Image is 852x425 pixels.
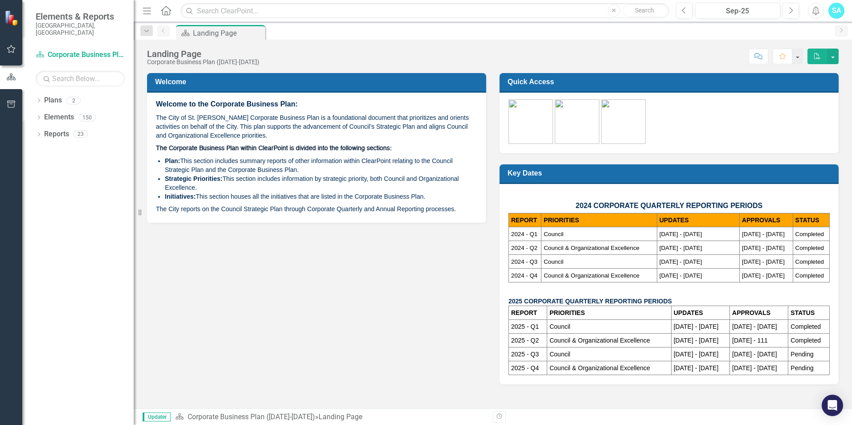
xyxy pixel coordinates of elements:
[147,49,259,59] div: Landing Page
[576,202,762,209] span: 2024 CORPORATE QUARTERLY REPORTING PERIODS
[795,245,824,251] span: Completed
[795,258,824,265] span: Completed
[793,213,829,227] th: STATUS
[508,298,672,305] strong: 2025 CORPORATE QUARTERLY REPORTING PERIODS
[511,258,537,265] span: 2024 - Q3
[547,320,672,334] td: Council
[4,10,20,26] img: ClearPoint Strategy
[175,412,486,422] div: »
[165,175,221,182] strong: Strategic Priorities
[659,245,702,251] span: [DATE] - [DATE]
[509,306,547,320] th: REPORT
[635,7,654,14] span: Search
[730,347,788,361] td: [DATE] - [DATE]
[544,258,563,265] span: Council
[547,306,672,320] th: PRIORITIES
[165,156,477,174] li: This section includes summary reports of other information within ClearPoint relating to the Coun...
[544,245,639,251] span: Council & Organizational Excellence
[509,347,547,361] td: 2025 - Q3
[544,272,639,279] span: Council & Organizational Excellence
[193,28,263,39] div: Landing Page
[742,245,785,251] span: [DATE] - [DATE]
[156,205,456,212] span: The City reports on the Council Strategic Plan through Corporate Quarterly and Annual Reporting p...
[165,193,196,200] strong: Initiatives:
[36,50,125,60] a: Corporate Business Plan ([DATE]-[DATE])
[547,347,672,361] td: Council
[165,157,180,164] strong: Plan:
[511,231,537,237] span: 2024 - Q1
[44,95,62,106] a: Plans
[674,364,727,372] p: [DATE] - [DATE]
[509,334,547,347] td: 2025 - Q2
[508,99,553,144] img: CBP-green%20v2.png
[165,192,477,201] li: This section houses all the initiatives that are listed in the Corporate Business Plan.
[822,395,843,416] div: Open Intercom Messenger
[730,334,788,347] td: [DATE] - 111
[791,322,827,331] p: Completed
[657,213,739,227] th: UPDATES
[509,320,547,334] td: 2025 - Q1
[511,272,537,279] span: 2024 - Q4
[544,231,563,237] span: Council
[795,231,824,237] span: Completed
[671,320,729,334] td: [DATE] - [DATE]
[78,114,96,121] div: 150
[36,11,125,22] span: Elements & Reports
[698,6,777,16] div: Sep-25
[791,364,827,372] p: Pending
[742,258,785,265] span: [DATE] - [DATE]
[36,22,125,37] small: [GEOGRAPHIC_DATA], [GEOGRAPHIC_DATA]
[547,334,672,347] td: Council & Organizational Excellence
[541,213,657,227] th: PRIORITIES
[319,413,362,421] div: Landing Page
[788,347,830,361] td: Pending
[742,272,785,279] span: [DATE] - [DATE]
[788,306,830,320] th: STATUS
[156,100,298,108] span: Welcome to the Corporate Business Plan:
[671,347,729,361] td: [DATE] - [DATE]
[180,3,669,19] input: Search ClearPoint...
[36,71,125,86] input: Search Below...
[695,3,780,19] button: Sep-25
[740,213,793,227] th: APPROVALS
[147,59,259,65] div: Corporate Business Plan ([DATE]-[DATE])
[730,361,788,375] td: [DATE] - [DATE]
[555,99,599,144] img: Assignments.png
[188,413,315,421] a: Corporate Business Plan ([DATE]-[DATE])
[509,213,541,227] th: REPORT
[508,169,834,177] h3: Key Dates
[623,4,667,17] button: Search
[788,334,830,347] td: Completed
[66,97,81,104] div: 2
[730,320,788,334] td: [DATE] - [DATE]
[742,231,785,237] span: [DATE] - [DATE]
[508,78,834,86] h3: Quick Access
[44,129,69,139] a: Reports
[143,413,171,421] span: Updater
[659,272,702,279] span: [DATE] - [DATE]
[44,112,74,123] a: Elements
[509,361,547,375] td: 2025 - Q4
[601,99,646,144] img: Training-green%20v2.png
[165,174,477,192] li: This section includes information by strategic priority, both Council and Organizational Excellence.
[828,3,844,19] button: SA
[74,131,88,138] div: 23
[155,78,481,86] h3: Welcome
[156,111,477,142] p: The City of St. [PERSON_NAME] Corporate Business Plan is a foundational document that prioritizes...
[659,258,702,265] span: [DATE] - [DATE]
[547,361,672,375] td: Council & Organizational Excellence
[671,334,729,347] td: [DATE] - [DATE]
[671,306,729,320] th: UPDATES
[795,272,824,279] span: Completed
[156,145,392,151] span: The Corporate Business Plan within ClearPoint is divided into the following sections:
[730,306,788,320] th: APPROVALS
[659,231,702,237] span: [DATE] - [DATE]
[221,175,223,182] strong: :
[511,245,537,251] span: 2024 - Q2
